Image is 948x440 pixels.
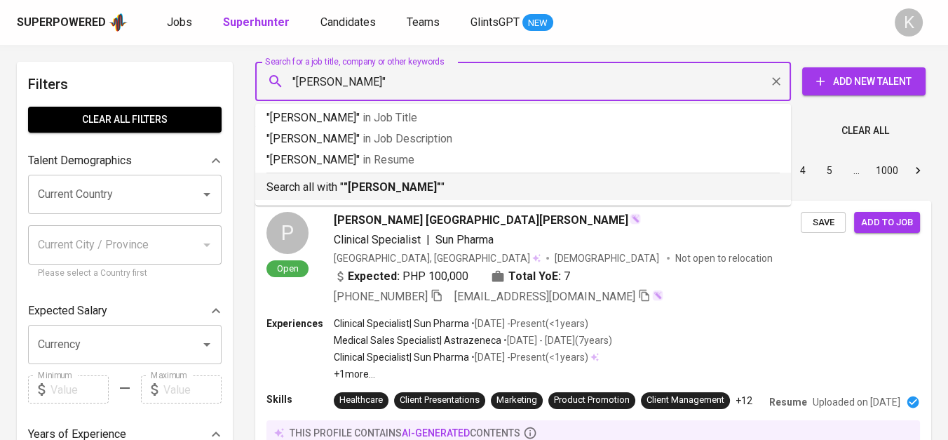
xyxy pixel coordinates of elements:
img: app logo [109,12,128,33]
span: GlintsGPT [470,15,520,29]
a: Superhunter [223,14,292,32]
span: Save [808,215,839,231]
span: Add New Talent [813,73,914,91]
p: Please select a Country first [38,267,212,281]
p: Clinical Specialist | Sun Pharma [334,350,469,364]
div: PHP 100,000 [334,268,468,285]
p: +1 more ... [334,367,612,381]
span: Sun Pharma [435,233,494,246]
input: Value [50,375,109,404]
div: Expected Salary [28,297,222,325]
span: Clear All [841,122,889,140]
div: Superpowered [17,15,106,31]
span: Clinical Specialist [334,233,421,246]
div: Talent Demographics [28,147,222,175]
button: Go to next page [907,159,929,182]
span: Jobs [167,15,192,29]
p: • [DATE] - Present ( <1 years ) [469,350,588,364]
button: Open [197,185,217,204]
a: Teams [407,14,442,32]
p: Uploaded on [DATE] [813,395,900,409]
p: Clinical Specialist | Sun Pharma [334,316,469,331]
b: Expected: [348,268,400,285]
div: Client Presentations [400,394,480,407]
span: in Resume [363,153,414,166]
button: Go to page 5 [818,159,841,182]
p: Experiences [266,316,334,331]
button: Go to page 4 [792,159,814,182]
p: "[PERSON_NAME]" [266,131,780,147]
b: Superhunter [223,15,290,29]
button: Add to job [854,212,920,234]
input: Value [163,375,222,404]
span: [PERSON_NAME] [GEOGRAPHIC_DATA][PERSON_NAME] [334,212,628,229]
div: Marketing [496,394,537,407]
span: AI-generated [402,427,470,439]
p: this profile contains contents [290,426,520,440]
span: [EMAIL_ADDRESS][DOMAIN_NAME] [454,290,635,303]
div: K [895,8,923,36]
span: Teams [407,15,440,29]
button: Clear [766,72,786,91]
p: Medical Sales Specialist | Astrazeneca [334,333,501,347]
span: [PHONE_NUMBER] [334,290,428,303]
p: • [DATE] - [DATE] ( 7 years ) [501,333,612,347]
p: Skills [266,392,334,406]
p: +12 [736,394,752,408]
p: Expected Salary [28,302,107,319]
img: magic_wand.svg [652,290,663,301]
div: Client Management [646,394,724,407]
span: [DEMOGRAPHIC_DATA] [555,251,661,265]
button: Clear All filters [28,107,222,133]
button: Go to page 1000 [872,159,902,182]
span: Open [271,262,304,274]
span: Add to job [861,215,913,231]
span: Clear All filters [39,111,210,128]
p: Not open to relocation [675,251,773,265]
p: Search all with " " [266,179,780,196]
p: • [DATE] - Present ( <1 years ) [469,316,588,331]
img: magic_wand.svg [630,213,641,225]
span: in Job Title [363,111,417,124]
p: Resume [769,395,807,409]
a: Superpoweredapp logo [17,12,128,33]
div: … [845,164,867,178]
b: "[PERSON_NAME]" [344,180,441,194]
b: Total YoE: [508,268,561,285]
p: "[PERSON_NAME]" [266,109,780,126]
button: Clear All [836,118,895,144]
span: in Job Description [363,132,452,145]
div: [GEOGRAPHIC_DATA], [GEOGRAPHIC_DATA] [334,251,541,265]
h6: Filters [28,73,222,95]
div: P [266,212,309,254]
a: GlintsGPT NEW [470,14,553,32]
span: | [426,232,430,248]
button: Open [197,335,217,354]
div: Healthcare [339,394,383,407]
a: Jobs [167,14,195,32]
button: Add New Talent [802,67,926,95]
span: Candidates [320,15,376,29]
span: 7 [564,268,570,285]
p: "[PERSON_NAME]" [266,152,780,168]
div: Product Promotion [554,394,630,407]
nav: pagination navigation [683,159,931,182]
a: Candidates [320,14,379,32]
span: NEW [522,16,553,30]
button: Save [801,212,846,234]
p: Talent Demographics [28,152,132,169]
